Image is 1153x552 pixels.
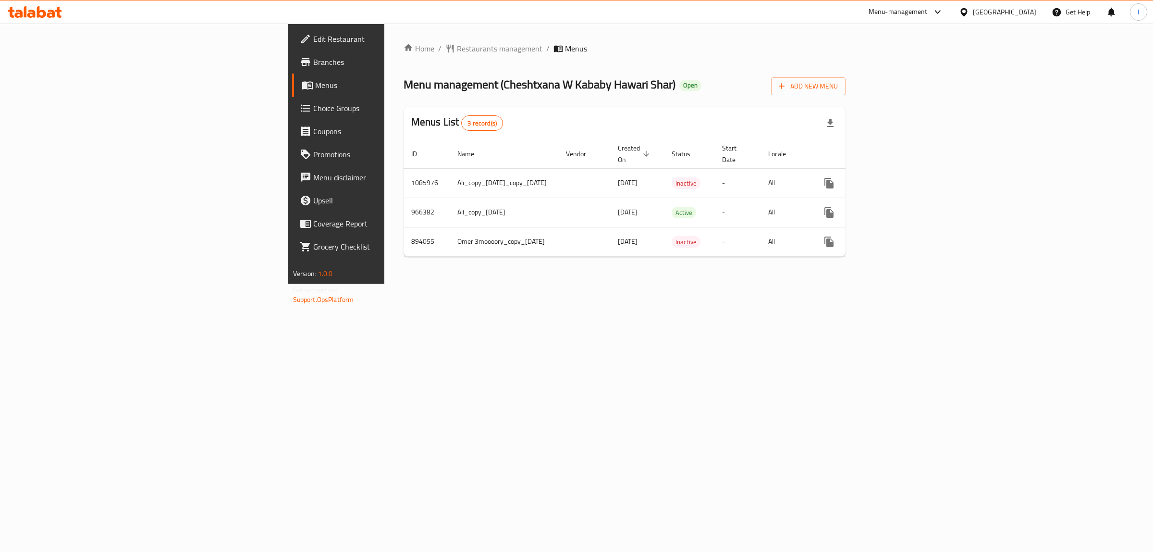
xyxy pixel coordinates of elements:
td: - [714,227,760,256]
span: Start Date [722,142,749,165]
span: Coverage Report [313,218,473,229]
div: [GEOGRAPHIC_DATA] [973,7,1036,17]
span: Restaurants management [457,43,542,54]
span: Edit Restaurant [313,33,473,45]
span: Created On [618,142,652,165]
span: Menu management ( Cheshtxana W Kababy Hawari Shar ) [404,74,675,95]
span: 3 record(s) [462,119,503,128]
div: Open [679,80,701,91]
button: Change Status [841,172,864,195]
td: Ali_copy_[DATE] [450,198,558,227]
td: - [714,168,760,198]
span: Locale [768,148,798,160]
span: Get support on: [293,284,337,296]
td: - [714,198,760,227]
a: Upsell [292,189,481,212]
li: / [546,43,550,54]
div: Total records count [461,115,503,131]
span: Vendor [566,148,599,160]
a: Choice Groups [292,97,481,120]
a: Promotions [292,143,481,166]
span: [DATE] [618,206,638,218]
span: Name [457,148,487,160]
button: Change Status [841,201,864,224]
button: Add New Menu [771,77,846,95]
a: Support.OpsPlatform [293,293,354,306]
span: Upsell [313,195,473,206]
div: Inactive [672,177,700,189]
span: Add New Menu [779,80,838,92]
span: Grocery Checklist [313,241,473,252]
button: Change Status [841,230,864,253]
a: Coverage Report [292,212,481,235]
span: ID [411,148,429,160]
span: Version: [293,267,317,280]
td: Ali_copy_[DATE]_copy_[DATE] [450,168,558,198]
span: Menus [565,43,587,54]
a: Branches [292,50,481,74]
span: Menus [315,79,473,91]
span: Status [672,148,703,160]
span: Coupons [313,125,473,137]
a: Menus [292,74,481,97]
a: Edit Restaurant [292,27,481,50]
button: more [818,201,841,224]
div: Menu-management [869,6,928,18]
span: Active [672,207,696,218]
td: Omer 3moooory_copy_[DATE] [450,227,558,256]
span: Branches [313,56,473,68]
span: l [1138,7,1139,17]
button: more [818,230,841,253]
span: Inactive [672,178,700,189]
a: Menu disclaimer [292,166,481,189]
a: Coupons [292,120,481,143]
nav: breadcrumb [404,43,846,54]
td: All [760,168,810,198]
span: [DATE] [618,235,638,248]
h2: Menus List [411,115,503,131]
span: Open [679,81,701,89]
a: Grocery Checklist [292,235,481,258]
a: Restaurants management [445,43,542,54]
div: Export file [819,112,842,135]
span: Inactive [672,237,700,248]
td: All [760,227,810,256]
span: Menu disclaimer [313,172,473,183]
span: Promotions [313,149,473,160]
button: more [818,172,841,195]
table: enhanced table [404,139,918,257]
th: Actions [810,139,918,169]
td: All [760,198,810,227]
span: [DATE] [618,176,638,189]
span: 1.0.0 [318,267,333,280]
span: Choice Groups [313,102,473,114]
